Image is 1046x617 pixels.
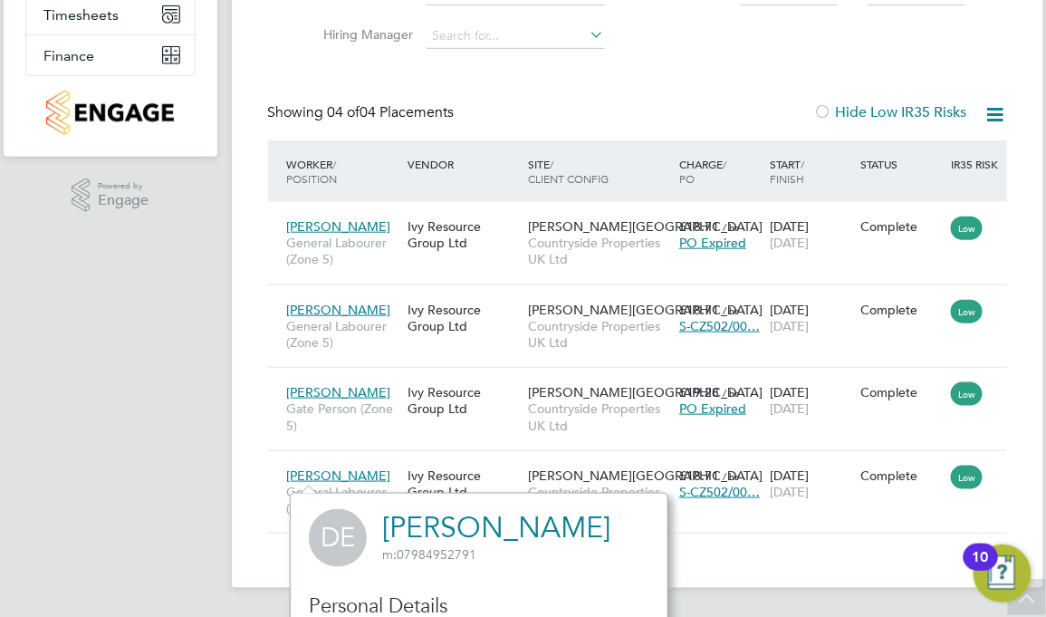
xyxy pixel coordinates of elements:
span: 04 Placements [328,103,455,121]
span: [DATE] [770,400,809,417]
div: Complete [860,218,942,235]
div: 10 [973,557,989,581]
div: Ivy Resource Group Ltd [403,375,523,426]
span: Low [951,300,983,323]
span: / hr [723,469,738,483]
span: Countryside Properties UK Ltd [528,318,670,351]
span: [PERSON_NAME] [287,384,391,400]
span: / Finish [770,157,804,186]
span: [PERSON_NAME][GEOGRAPHIC_DATA] [528,218,763,235]
div: Showing [268,103,458,122]
span: 07984952791 [382,546,476,563]
div: Site [523,148,675,195]
span: [PERSON_NAME] [287,218,391,235]
span: [PERSON_NAME][GEOGRAPHIC_DATA] [528,384,763,400]
div: Ivy Resource Group Ltd [403,458,523,509]
span: Low [951,217,983,240]
div: Status [856,148,946,180]
a: [PERSON_NAME]General Labourer (Zone 5)Ivy Resource Group Ltd[PERSON_NAME][GEOGRAPHIC_DATA]Country... [283,458,1038,473]
span: / Position [287,157,338,186]
a: [PERSON_NAME]General Labourer (Zone 5)Ivy Resource Group Ltd[PERSON_NAME][GEOGRAPHIC_DATA]Country... [283,292,1038,307]
span: Gate Person (Zone 5) [287,400,398,433]
span: / hr [723,304,738,317]
a: Powered byEngage [72,178,149,213]
span: PO Expired [679,235,746,251]
span: Countryside Properties UK Ltd [528,400,670,433]
div: Start [765,148,856,195]
div: Ivy Resource Group Ltd [403,293,523,343]
span: Finance [44,47,95,64]
span: DE [309,509,367,567]
div: [DATE] [765,209,856,260]
div: Complete [860,302,942,318]
label: Hiring Manager [310,26,414,43]
button: Finance [26,35,195,75]
span: S-CZ502/00… [679,318,760,334]
span: / hr [723,220,738,234]
span: General Labourer (Zone 5) [287,484,398,516]
span: General Labourer (Zone 5) [287,235,398,267]
div: Ivy Resource Group Ltd [403,209,523,260]
span: [PERSON_NAME][GEOGRAPHIC_DATA] [528,468,763,484]
span: / Client Config [528,157,609,186]
img: countryside-properties-logo-retina.png [46,91,174,135]
span: [DATE] [770,484,809,500]
span: PO Expired [679,400,746,417]
span: Powered by [98,178,149,194]
div: [DATE] [765,293,856,343]
div: Charge [675,148,765,195]
span: Low [951,466,983,489]
div: [DATE] [765,375,856,426]
span: [DATE] [770,318,809,334]
span: [PERSON_NAME] [287,302,391,318]
button: Open Resource Center, 10 new notifications [974,545,1032,603]
a: [PERSON_NAME]General Labourer (Zone 5)Ivy Resource Group Ltd[PERSON_NAME][GEOGRAPHIC_DATA]Country... [283,208,1038,224]
div: IR35 Risk [946,148,1007,180]
span: £18.71 [679,218,719,235]
div: Complete [860,384,942,400]
a: Go to home page [25,91,196,135]
span: / hr [723,386,738,400]
span: £18.71 [679,468,719,484]
span: 04 of [328,103,360,121]
span: Low [951,382,983,406]
a: [PERSON_NAME] [382,510,610,545]
span: Timesheets [44,6,120,24]
label: Hide Low IR35 Risks [814,103,967,121]
span: £18.71 [679,302,719,318]
span: Engage [98,193,149,208]
div: Worker [283,148,403,195]
span: [DATE] [770,235,809,251]
span: General Labourer (Zone 5) [287,318,398,351]
span: £19.28 [679,384,719,400]
span: Countryside Properties UK Ltd [528,484,670,516]
div: Complete [860,468,942,484]
span: S-CZ502/00… [679,484,760,500]
span: / PO [679,157,726,186]
div: Vendor [403,148,523,180]
span: [PERSON_NAME] [287,468,391,484]
a: [PERSON_NAME]Gate Person (Zone 5)Ivy Resource Group Ltd[PERSON_NAME][GEOGRAPHIC_DATA]Countryside ... [283,374,1038,390]
div: [DATE] [765,458,856,509]
span: m: [382,546,397,563]
input: Search for... [427,24,605,49]
span: Countryside Properties UK Ltd [528,235,670,267]
span: [PERSON_NAME][GEOGRAPHIC_DATA] [528,302,763,318]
